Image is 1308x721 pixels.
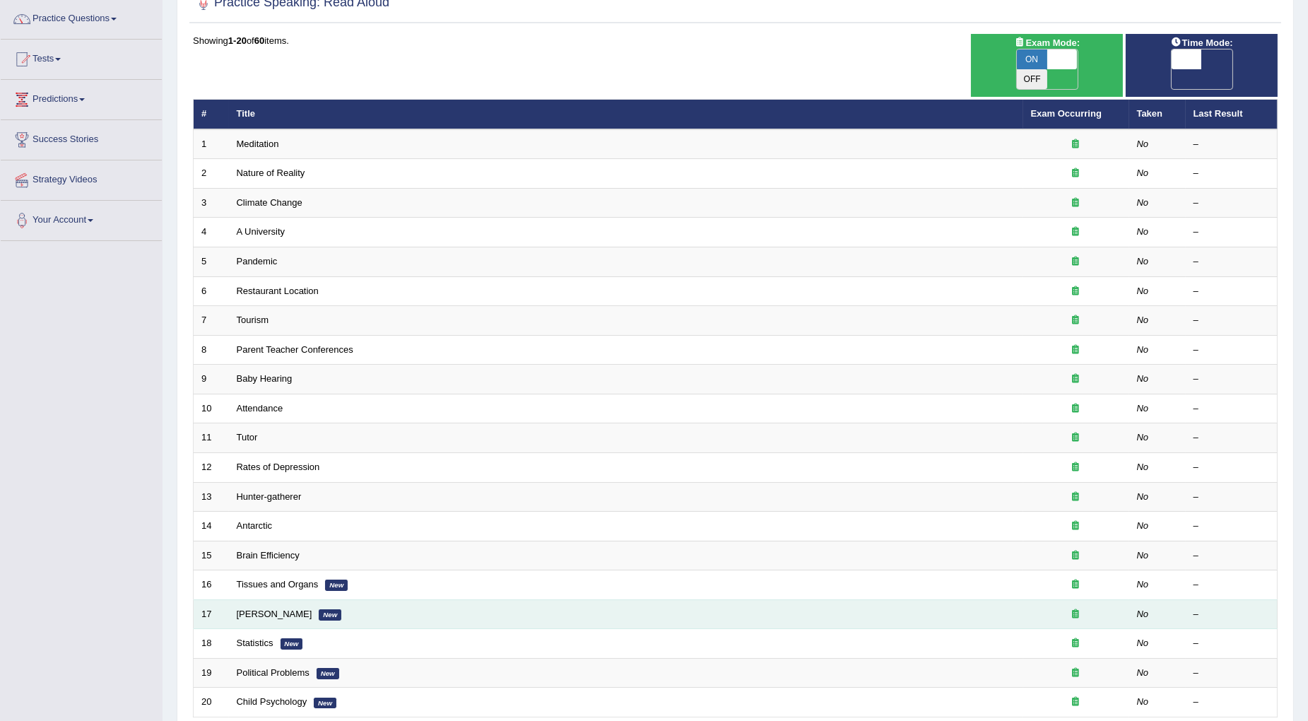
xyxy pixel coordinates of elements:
a: Strategy Videos [1,160,162,196]
div: Show exams occurring in exams [971,34,1123,97]
div: – [1194,637,1270,650]
div: – [1194,461,1270,474]
td: 16 [194,570,229,600]
div: – [1194,520,1270,533]
em: New [314,698,336,709]
div: Showing of items. [193,34,1278,47]
em: No [1137,432,1149,442]
th: Last Result [1186,100,1278,129]
a: Pandemic [237,256,278,266]
div: – [1194,431,1270,445]
div: – [1194,696,1270,709]
span: Time Mode: [1165,35,1239,50]
em: No [1137,197,1149,208]
div: – [1194,373,1270,386]
td: 20 [194,688,229,717]
a: Tests [1,40,162,75]
em: No [1137,491,1149,502]
a: Brain Efficiency [237,550,300,561]
a: Success Stories [1,120,162,156]
div: Exam occurring question [1031,167,1121,180]
th: Taken [1129,100,1186,129]
em: New [325,580,348,591]
a: Antarctic [237,520,273,531]
div: Exam occurring question [1031,373,1121,386]
td: 15 [194,541,229,570]
div: – [1194,225,1270,239]
em: New [319,609,341,621]
a: Attendance [237,403,283,414]
span: Exam Mode: [1008,35,1085,50]
div: Exam occurring question [1031,255,1121,269]
a: Rates of Depression [237,462,320,472]
div: – [1194,578,1270,592]
em: No [1137,403,1149,414]
div: Exam occurring question [1031,314,1121,327]
div: Exam occurring question [1031,491,1121,504]
em: No [1137,139,1149,149]
div: Exam occurring question [1031,285,1121,298]
div: Exam occurring question [1031,402,1121,416]
em: No [1137,462,1149,472]
a: Your Account [1,201,162,236]
em: No [1137,315,1149,325]
em: No [1137,256,1149,266]
div: Exam occurring question [1031,520,1121,533]
div: Exam occurring question [1031,138,1121,151]
td: 19 [194,658,229,688]
div: Exam occurring question [1031,461,1121,474]
em: No [1137,226,1149,237]
th: # [194,100,229,129]
b: 60 [254,35,264,46]
a: Nature of Reality [237,168,305,178]
div: – [1194,167,1270,180]
td: 14 [194,512,229,541]
a: Tissues and Organs [237,579,319,590]
a: Meditation [237,139,279,149]
em: No [1137,168,1149,178]
a: Tourism [237,315,269,325]
div: – [1194,608,1270,621]
div: Exam occurring question [1031,667,1121,680]
td: 10 [194,394,229,423]
em: No [1137,609,1149,619]
div: Exam occurring question [1031,197,1121,210]
div: Exam occurring question [1031,608,1121,621]
em: No [1137,550,1149,561]
div: – [1194,549,1270,563]
td: 4 [194,218,229,247]
em: No [1137,696,1149,707]
div: Exam occurring question [1031,225,1121,239]
a: Statistics [237,638,273,648]
a: Child Psychology [237,696,307,707]
a: Climate Change [237,197,302,208]
a: [PERSON_NAME] [237,609,312,619]
th: Title [229,100,1023,129]
a: Baby Hearing [237,373,293,384]
a: Restaurant Location [237,286,319,296]
div: – [1194,314,1270,327]
div: – [1194,344,1270,357]
em: No [1137,344,1149,355]
td: 12 [194,452,229,482]
div: – [1194,491,1270,504]
td: 2 [194,159,229,189]
div: Exam occurring question [1031,696,1121,709]
div: – [1194,255,1270,269]
td: 18 [194,629,229,659]
td: 1 [194,129,229,159]
td: 11 [194,423,229,453]
a: A University [237,226,285,237]
div: – [1194,197,1270,210]
em: No [1137,520,1149,531]
a: Parent Teacher Conferences [237,344,353,355]
td: 5 [194,247,229,277]
em: No [1137,286,1149,296]
td: 6 [194,276,229,306]
div: Exam occurring question [1031,578,1121,592]
div: – [1194,285,1270,298]
em: New [317,668,339,679]
em: No [1137,638,1149,648]
div: – [1194,402,1270,416]
a: Exam Occurring [1031,108,1102,119]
